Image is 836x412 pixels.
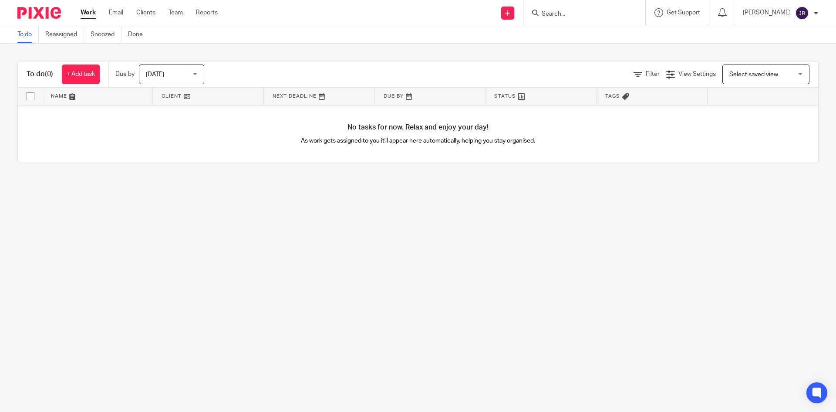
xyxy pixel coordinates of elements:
[678,71,716,77] span: View Settings
[646,71,660,77] span: Filter
[667,10,700,16] span: Get Support
[743,8,791,17] p: [PERSON_NAME]
[81,8,96,17] a: Work
[62,65,100,84] a: + Add task
[795,6,809,20] img: svg%3E
[91,26,121,43] a: Snoozed
[218,136,618,145] p: As work gets assigned to you it'll appear here automatically, helping you stay organised.
[115,70,135,78] p: Due by
[17,7,61,19] img: Pixie
[729,72,778,78] span: Select saved view
[196,8,218,17] a: Reports
[18,123,818,132] h4: No tasks for now. Relax and enjoy your day!
[605,94,620,99] span: Tags
[136,8,155,17] a: Clients
[169,8,183,17] a: Team
[541,10,619,18] input: Search
[109,8,123,17] a: Email
[128,26,149,43] a: Done
[17,26,39,43] a: To do
[45,71,53,78] span: (0)
[146,72,164,78] span: [DATE]
[45,26,84,43] a: Reassigned
[27,70,53,79] h1: To do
